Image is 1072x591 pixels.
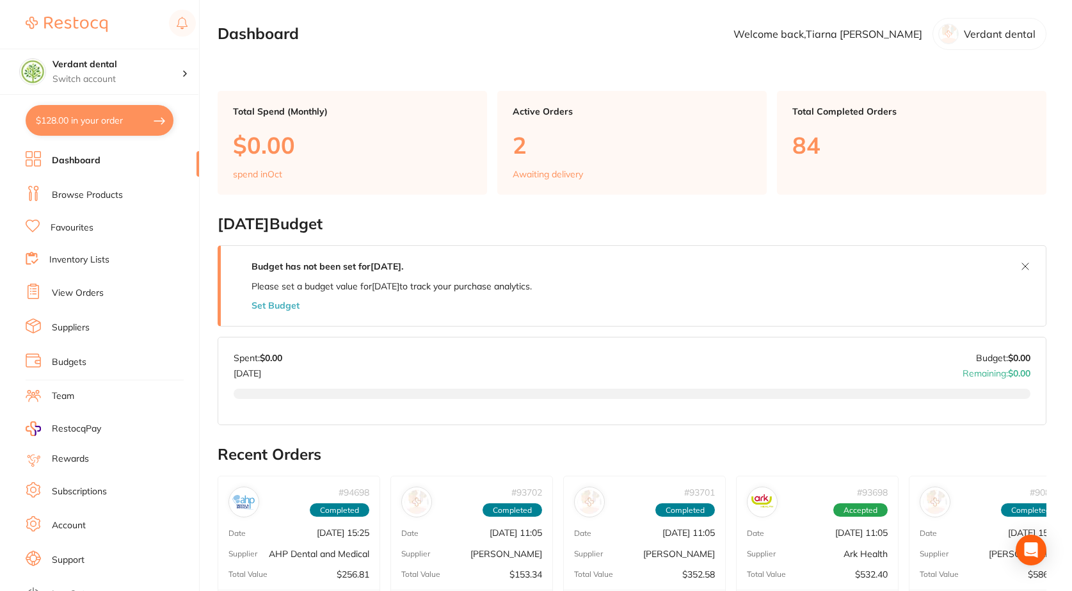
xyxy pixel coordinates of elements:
[662,528,715,538] p: [DATE] 11:05
[1028,569,1060,579] p: $586.50
[233,132,472,158] p: $0.00
[52,321,90,334] a: Suppliers
[337,569,369,579] p: $256.81
[26,421,41,436] img: RestocqPay
[401,549,430,558] p: Supplier
[855,569,888,579] p: $532.40
[26,421,101,436] a: RestocqPay
[20,59,45,85] img: Verdant dental
[52,154,100,167] a: Dashboard
[218,25,299,43] h2: Dashboard
[218,446,1046,464] h2: Recent Orders
[252,300,300,311] button: Set Budget
[976,353,1030,363] p: Budget:
[52,189,123,202] a: Browse Products
[643,549,715,559] p: [PERSON_NAME]
[233,106,472,117] p: Total Spend (Monthly)
[52,423,101,435] span: RestocqPay
[1030,487,1060,498] p: # 90815
[684,487,715,498] p: # 93701
[920,570,959,579] p: Total Value
[1016,535,1046,565] div: Open Intercom Messenger
[339,487,369,498] p: # 94698
[52,390,74,403] a: Team
[1001,503,1060,517] span: Completed
[733,28,922,40] p: Welcome back, Tiarna [PERSON_NAME]
[252,261,403,272] strong: Budget has not been set for [DATE] .
[833,503,888,517] span: Accepted
[470,549,542,559] p: [PERSON_NAME]
[577,490,602,514] img: Adam Dental
[920,549,948,558] p: Supplier
[52,485,107,498] a: Subscriptions
[682,569,715,579] p: $352.58
[234,353,282,363] p: Spent:
[52,453,89,466] a: Rewards
[52,287,104,300] a: View Orders
[1008,352,1030,364] strong: $0.00
[511,487,542,498] p: # 93702
[513,106,751,117] p: Active Orders
[777,91,1046,195] a: Total Completed Orders84
[234,363,282,378] p: [DATE]
[1008,368,1030,379] strong: $0.00
[792,106,1031,117] p: Total Completed Orders
[920,529,937,538] p: Date
[51,222,93,234] a: Favourites
[509,569,542,579] p: $153.34
[483,503,542,517] span: Completed
[401,570,440,579] p: Total Value
[232,490,256,514] img: AHP Dental and Medical
[401,529,419,538] p: Date
[218,215,1046,233] h2: [DATE] Budget
[835,528,888,538] p: [DATE] 11:05
[52,519,86,532] a: Account
[1008,528,1060,538] p: [DATE] 15:31
[52,73,182,86] p: Switch account
[574,529,591,538] p: Date
[218,91,487,195] a: Total Spend (Monthly)$0.00spend inOct
[252,281,532,291] p: Please set a budget value for [DATE] to track your purchase analytics.
[52,356,86,369] a: Budgets
[844,549,888,559] p: Ark Health
[310,503,369,517] span: Completed
[317,528,369,538] p: [DATE] 15:25
[269,549,369,559] p: AHP Dental and Medical
[857,487,888,498] p: # 93698
[52,58,182,71] h4: Verdant dental
[513,169,583,179] p: Awaiting delivery
[26,10,108,39] a: Restocq Logo
[923,490,947,514] img: Henry Schein Halas
[963,363,1030,378] p: Remaining:
[26,105,173,136] button: $128.00 in your order
[964,28,1036,40] p: Verdant dental
[233,169,282,179] p: spend in Oct
[574,549,603,558] p: Supplier
[747,570,786,579] p: Total Value
[260,352,282,364] strong: $0.00
[228,570,268,579] p: Total Value
[655,503,715,517] span: Completed
[404,490,429,514] img: Henry Schein Halas
[228,529,246,538] p: Date
[574,570,613,579] p: Total Value
[497,91,767,195] a: Active Orders2Awaiting delivery
[26,17,108,32] img: Restocq Logo
[989,549,1060,559] p: [PERSON_NAME]
[747,529,764,538] p: Date
[750,490,774,514] img: Ark Health
[228,549,257,558] p: Supplier
[792,132,1031,158] p: 84
[513,132,751,158] p: 2
[52,554,84,567] a: Support
[747,549,776,558] p: Supplier
[490,528,542,538] p: [DATE] 11:05
[49,254,109,266] a: Inventory Lists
